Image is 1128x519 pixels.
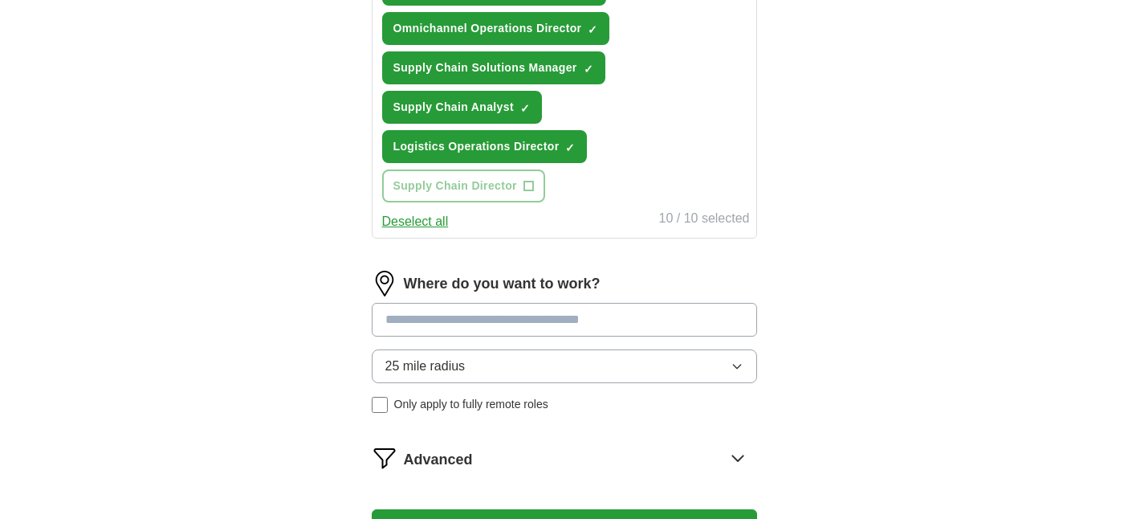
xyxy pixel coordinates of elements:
span: ✓ [565,141,575,154]
span: 25 mile radius [385,357,466,376]
button: Supply Chain Analyst✓ [382,91,542,124]
span: Logistics Operations Director [393,138,560,155]
span: Omnichannel Operations Director [393,20,582,37]
img: filter [372,445,397,471]
span: Supply Chain Analyst [393,99,514,116]
button: Omnichannel Operations Director✓ [382,12,610,45]
span: ✓ [588,23,597,36]
input: Only apply to fully remote roles [372,397,388,413]
button: Deselect all [382,212,449,231]
img: location.png [372,271,397,296]
span: Supply Chain Solutions Manager [393,59,577,76]
span: ✓ [520,102,530,115]
span: Advanced [404,449,473,471]
div: 10 / 10 selected [659,209,750,231]
button: Supply Chain Director [382,170,545,202]
button: Logistics Operations Director✓ [382,130,588,163]
span: Only apply to fully remote roles [394,396,548,413]
label: Where do you want to work? [404,273,601,295]
button: 25 mile radius [372,349,757,383]
span: Supply Chain Director [393,178,517,194]
button: Supply Chain Solutions Manager✓ [382,51,605,84]
span: ✓ [584,63,593,76]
